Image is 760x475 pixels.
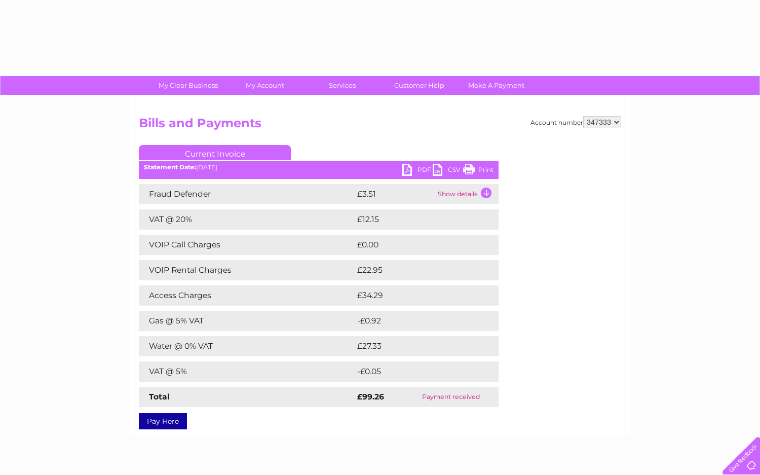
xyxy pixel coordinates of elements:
[355,235,475,255] td: £0.00
[454,76,538,95] a: Make A Payment
[139,184,355,204] td: Fraud Defender
[433,164,463,178] a: CSV
[139,116,621,135] h2: Bills and Payments
[355,260,478,280] td: £22.95
[355,361,477,382] td: -£0.05
[144,163,196,171] b: Statement Date:
[139,311,355,331] td: Gas @ 5% VAT
[139,260,355,280] td: VOIP Rental Charges
[146,76,230,95] a: My Clear Business
[139,235,355,255] td: VOIP Call Charges
[355,184,435,204] td: £3.51
[223,76,307,95] a: My Account
[355,209,476,230] td: £12.15
[139,164,499,171] div: [DATE]
[463,164,493,178] a: Print
[300,76,384,95] a: Services
[139,209,355,230] td: VAT @ 20%
[357,392,384,401] strong: £99.26
[139,336,355,356] td: Water @ 0% VAT
[139,413,187,429] a: Pay Here
[139,145,291,160] a: Current Invoice
[355,311,477,331] td: -£0.92
[139,361,355,382] td: VAT @ 5%
[149,392,170,401] strong: Total
[530,116,621,128] div: Account number
[377,76,461,95] a: Customer Help
[435,184,499,204] td: Show details
[139,285,355,306] td: Access Charges
[402,164,433,178] a: PDF
[355,285,478,306] td: £34.29
[355,336,477,356] td: £27.33
[403,387,499,407] td: Payment received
